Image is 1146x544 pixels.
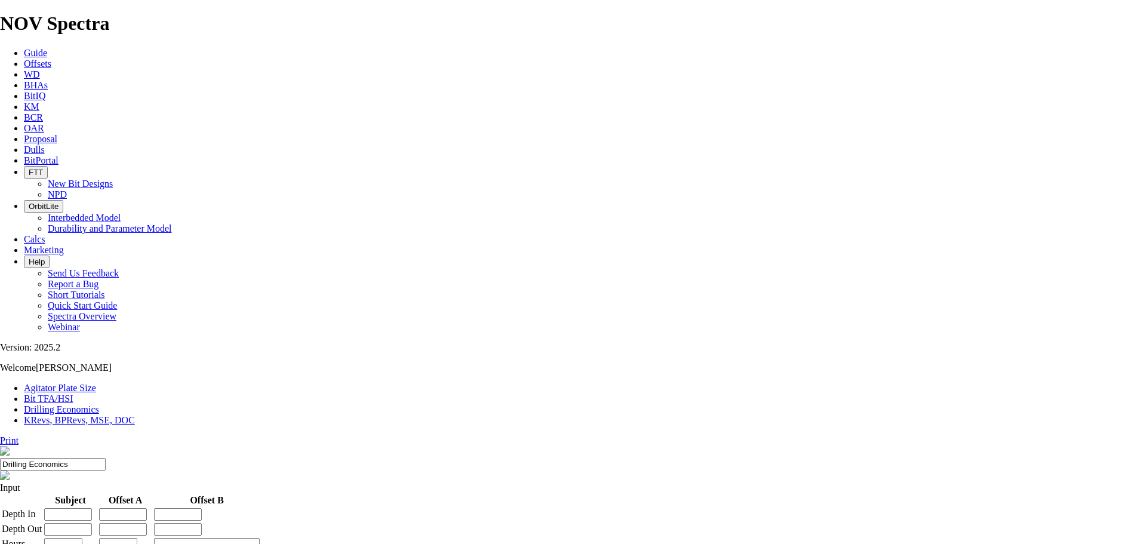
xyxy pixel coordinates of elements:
a: WD [24,69,40,79]
a: Durability and Parameter Model [48,223,172,233]
a: Calcs [24,234,45,244]
a: Interbedded Model [48,213,121,223]
a: Spectra Overview [48,311,116,321]
a: Short Tutorials [48,290,105,300]
td: Depth In [1,508,42,521]
a: Proposal [24,134,57,144]
a: Marketing [24,245,64,255]
a: BCR [24,112,43,122]
th: Offset B [153,494,260,506]
a: KM [24,102,39,112]
a: Drilling Economics [24,404,99,414]
a: NPD [48,189,67,199]
a: Guide [24,48,47,58]
a: OAR [24,123,44,133]
button: Help [24,256,50,268]
th: Offset A [98,494,152,506]
span: Help [29,257,45,266]
td: Depth Out [1,523,42,536]
a: Quick Start Guide [48,300,117,311]
button: OrbitLite [24,200,63,213]
a: Bit TFA/HSI [24,394,73,404]
button: FTT [24,166,48,179]
a: KRevs, BPRevs, MSE, DOC [24,415,135,425]
span: OrbitLite [29,202,58,211]
a: BHAs [24,80,48,90]
a: Agitator Plate Size [24,383,96,393]
a: Send Us Feedback [48,268,119,278]
a: Report a Bug [48,279,98,289]
a: New Bit Designs [48,179,113,189]
th: Subject [44,494,97,506]
a: BitPortal [24,155,58,165]
a: Dulls [24,145,45,155]
span: FTT [29,168,43,177]
a: Offsets [24,59,51,69]
a: Webinar [48,322,80,332]
a: BitIQ [24,91,45,101]
span: [PERSON_NAME] [36,362,112,373]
